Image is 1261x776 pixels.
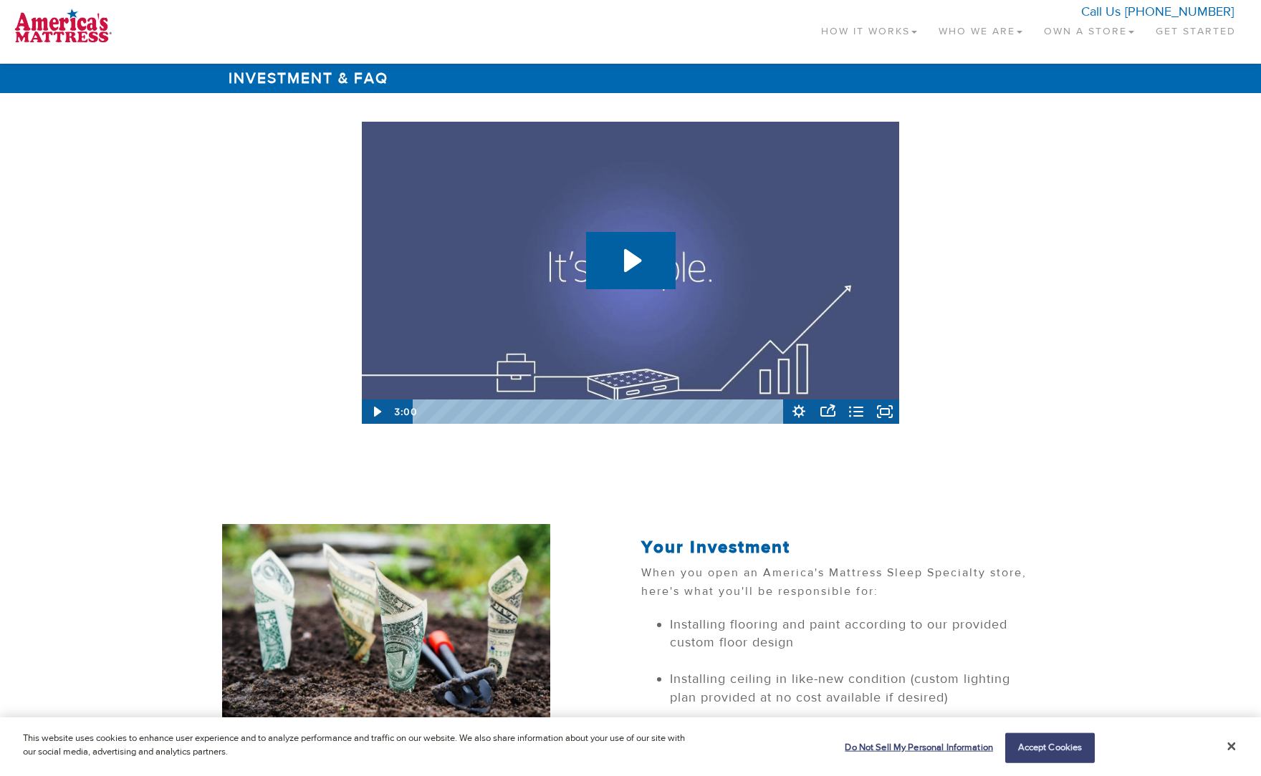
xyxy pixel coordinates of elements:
button: Play Video: AmMatt Sleep Simple Intro Video [586,232,676,289]
span: Call Us [1081,4,1121,20]
img: pexels-photo-164474-1024x683.jpeg [222,524,550,742]
a: Own a Store [1033,7,1145,49]
button: Play Video [362,399,390,424]
a: Who We Are [928,7,1033,49]
button: Accept Cookies [1005,733,1095,763]
li: Installing flooring and paint according to our provided custom floor design [670,616,1039,652]
div: Chapter Markers [413,399,785,424]
p: When you open an America's Mattress Sleep Specialty store, here's what you'll be responsible for: [641,564,1039,608]
a: Get Started [1145,7,1247,49]
button: Open chapters [842,399,871,424]
button: Show settings menu [785,399,813,424]
p: This website uses cookies to enhance user experience and to analyze performance and traffic on ou... [23,732,694,760]
button: Fullscreen [871,399,899,424]
img: logo [14,7,112,43]
a: How It Works [810,7,928,49]
button: Close [1227,740,1236,753]
button: Open sharing menu [813,399,842,424]
li: Installing ceiling in like-new condition (custom lighting plan provided at no cost available if d... [670,670,1039,707]
button: Do Not Sell My Personal Information [838,734,993,762]
div: Playbar [423,399,777,424]
img: Video Thumbnail [362,122,899,424]
h2: Your Investment [641,538,1039,557]
h1: Investment & FAQ [222,64,1039,93]
a: [PHONE_NUMBER] [1125,4,1234,20]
